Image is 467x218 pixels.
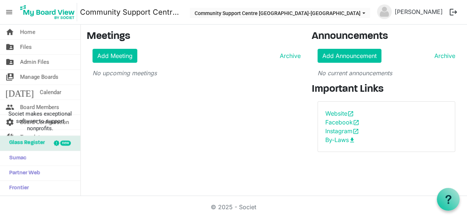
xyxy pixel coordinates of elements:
a: Websiteopen_in_new [325,110,354,117]
h3: Meetings [87,30,301,43]
span: folder_shared [6,55,14,69]
span: Sumac [6,151,26,166]
a: Archive [277,51,301,60]
a: Community Support Centre [GEOGRAPHIC_DATA]-[GEOGRAPHIC_DATA] [80,5,182,19]
a: Archive [431,51,455,60]
h3: Important Links [312,83,461,96]
button: Community Support Centre Haldimand-Norfolk dropdownbutton [190,8,370,18]
button: logout [446,4,461,20]
span: Admin Files [20,55,49,69]
span: Partner Web [6,166,40,181]
span: Board Members [20,100,59,115]
a: © 2025 - Societ [211,203,256,211]
span: Home [20,25,35,39]
h3: Announcements [312,30,461,43]
span: Manage Boards [20,70,58,84]
span: folder_shared [6,40,14,54]
img: My Board View Logo [18,3,77,21]
span: Calendar [40,85,61,99]
span: open_in_new [347,110,354,117]
a: Instagramopen_in_new [325,127,359,135]
p: No upcoming meetings [93,69,301,77]
a: [PERSON_NAME] [392,4,446,19]
a: Add Meeting [93,49,137,63]
span: menu [2,5,16,19]
span: switch_account [6,70,14,84]
span: Files [20,40,32,54]
a: Add Announcement [318,49,381,63]
span: open_in_new [353,119,359,126]
img: no-profile-picture.svg [377,4,392,19]
span: Glass Register [6,136,45,150]
span: home [6,25,14,39]
span: Frontier [6,181,29,196]
span: download [349,137,355,143]
a: Facebookopen_in_new [325,119,359,126]
span: open_in_new [352,128,359,135]
a: My Board View Logo [18,3,80,21]
span: [DATE] [6,85,34,99]
span: Societ makes exceptional software to support nonprofits. [3,110,77,132]
span: people [6,100,14,115]
div: new [60,141,71,146]
p: No current announcements [318,69,456,77]
a: By-Lawsdownload [325,136,355,143]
